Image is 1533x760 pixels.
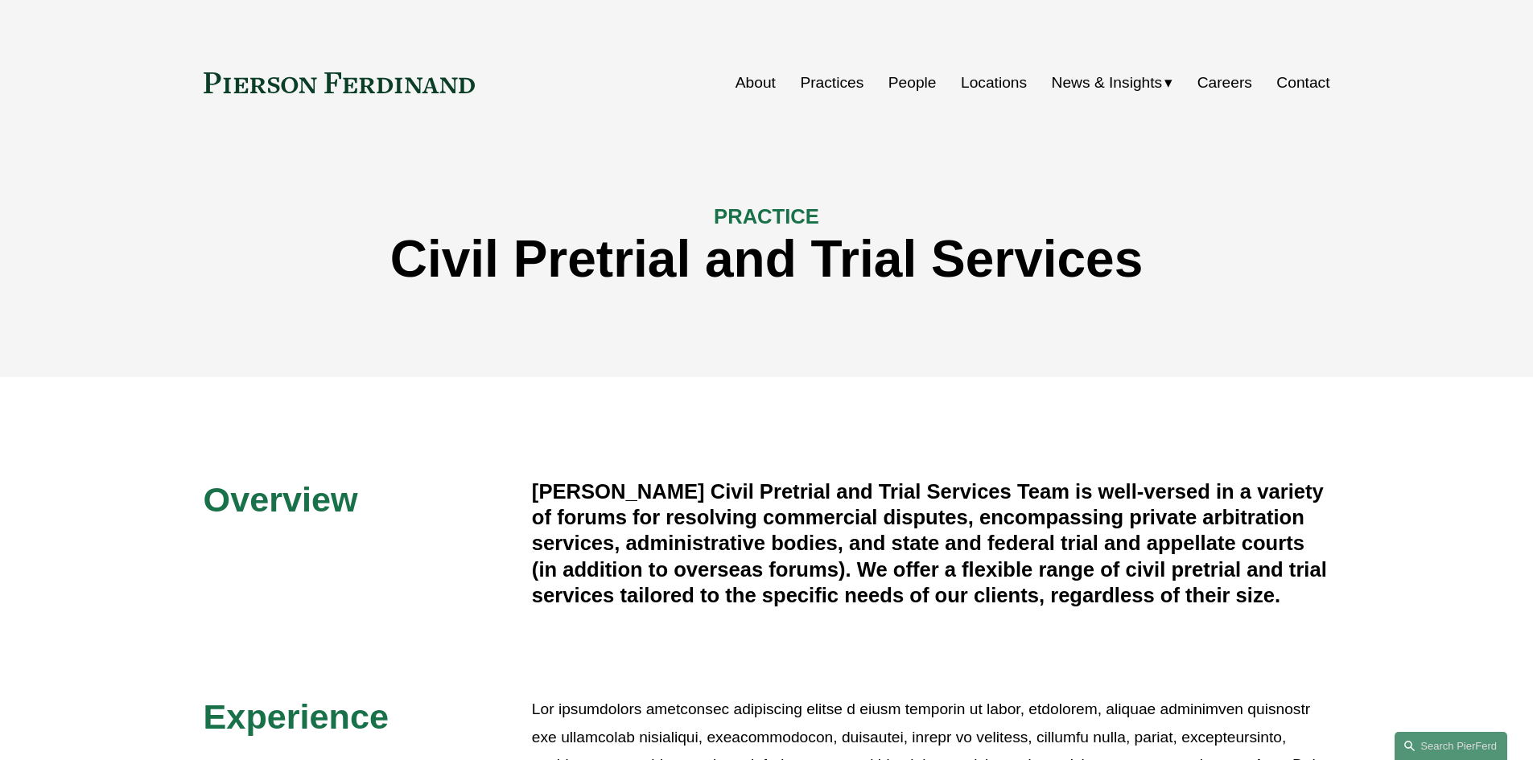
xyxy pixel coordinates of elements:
[1052,68,1173,98] a: folder dropdown
[204,480,358,519] span: Overview
[1197,68,1252,98] a: Careers
[800,68,863,98] a: Practices
[888,68,937,98] a: People
[714,205,819,228] span: PRACTICE
[1052,69,1163,97] span: News & Insights
[204,697,389,736] span: Experience
[1395,732,1507,760] a: Search this site
[961,68,1027,98] a: Locations
[532,479,1330,609] h4: [PERSON_NAME] Civil Pretrial and Trial Services Team is well-versed in a variety of forums for re...
[736,68,776,98] a: About
[204,230,1330,289] h1: Civil Pretrial and Trial Services
[1276,68,1329,98] a: Contact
